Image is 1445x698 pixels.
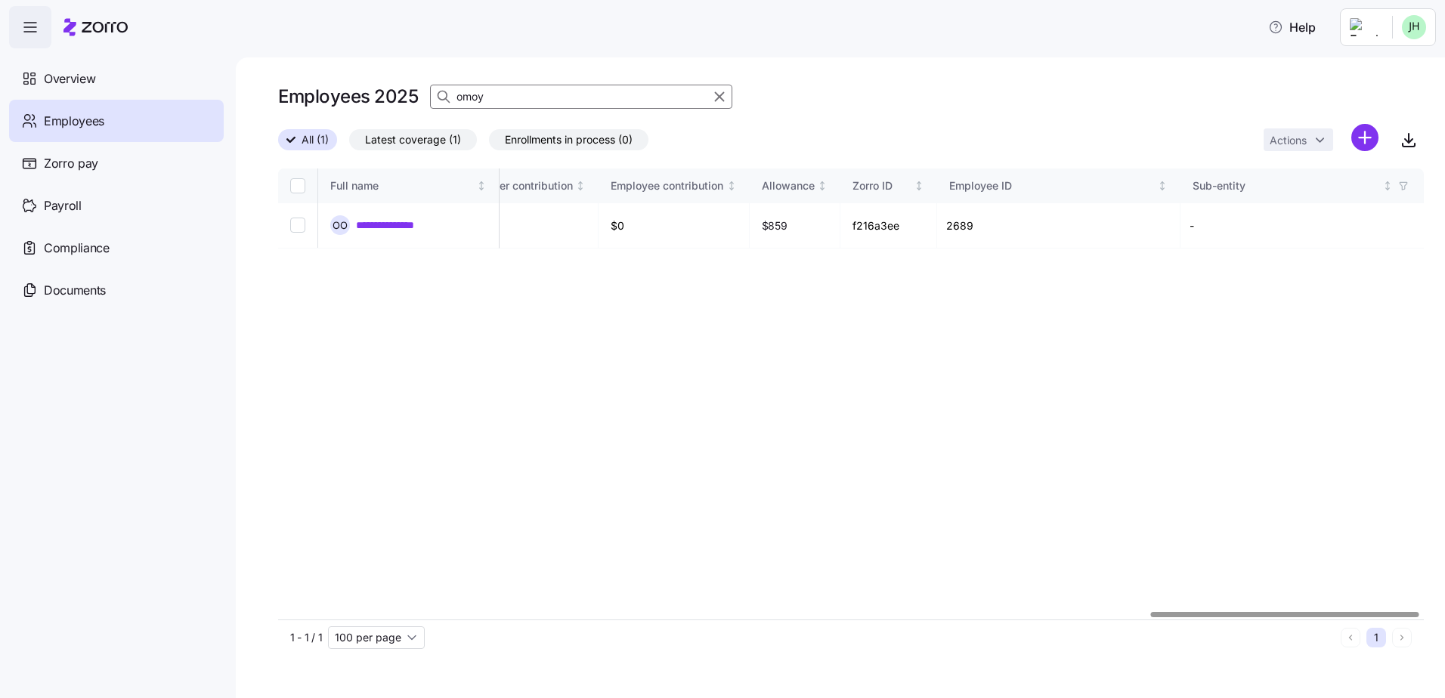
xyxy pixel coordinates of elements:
[762,178,815,194] div: Allowance
[290,218,305,233] input: Select record 1
[575,181,586,191] div: Not sorted
[599,203,750,249] td: $0
[937,203,1180,249] td: 2689
[9,57,224,100] a: Overview
[817,181,828,191] div: Not sorted
[1264,128,1333,151] button: Actions
[1270,135,1307,146] span: Actions
[44,154,98,173] span: Zorro pay
[599,168,750,203] th: Employee contributionNot sorted
[1382,181,1393,191] div: Not sorted
[365,130,461,150] span: Latest coverage (1)
[937,168,1180,203] th: Employee IDNot sorted
[1180,203,1424,249] td: -
[278,85,418,108] h1: Employees 2025
[333,221,348,230] span: O O
[840,168,937,203] th: Zorro IDNot sorted
[762,218,787,233] span: $859
[1341,628,1360,647] button: Previous page
[290,178,305,193] input: Select all records
[611,178,723,194] div: Employee contribution
[44,69,95,88] span: Overview
[505,130,633,150] span: Enrollments in process (0)
[1350,18,1380,36] img: Employer logo
[302,130,329,150] span: All (1)
[1351,124,1378,151] svg: add icon
[1256,12,1328,42] button: Help
[949,178,1155,194] div: Employee ID
[9,100,224,142] a: Employees
[463,178,573,194] div: Employer contribution
[9,269,224,311] a: Documents
[840,203,937,249] td: f216a3ee
[9,184,224,227] a: Payroll
[1193,178,1379,194] div: Sub-entity
[44,239,110,258] span: Compliance
[44,281,106,300] span: Documents
[726,181,737,191] div: Not sorted
[330,178,474,194] div: Full name
[476,181,487,191] div: Not sorted
[430,85,732,109] input: Search Employees
[290,630,322,645] span: 1 - 1 / 1
[1268,18,1316,36] span: Help
[450,203,599,249] td: $197
[1366,628,1386,647] button: 1
[450,168,599,203] th: Employer contributionNot sorted
[9,142,224,184] a: Zorro pay
[44,196,82,215] span: Payroll
[9,227,224,269] a: Compliance
[914,181,924,191] div: Not sorted
[1180,168,1424,203] th: Sub-entityNot sorted
[44,112,104,131] span: Employees
[1402,15,1426,39] img: 1825ce3275ace5e53e564ba0ab736d9c
[1157,181,1168,191] div: Not sorted
[318,168,500,203] th: Full nameNot sorted
[1392,628,1412,647] button: Next page
[852,178,911,194] div: Zorro ID
[750,168,841,203] th: AllowanceNot sorted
